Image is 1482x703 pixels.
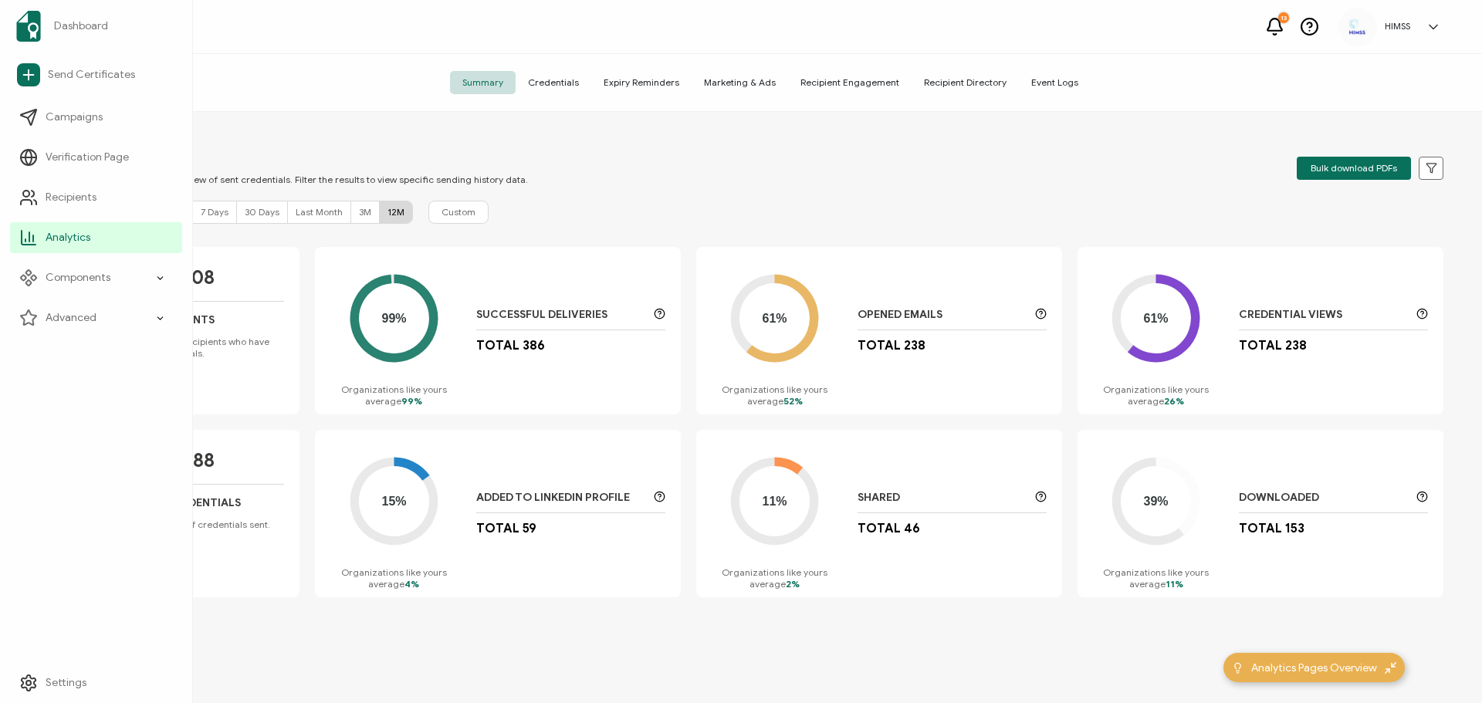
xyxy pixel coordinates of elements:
p: Organizations like yours average [712,384,838,407]
span: Credentials [516,71,591,94]
span: 2% [786,578,800,590]
span: Event Logs [1019,71,1091,94]
p: You can view an overview of sent credentials. Filter the results to view specific sending history... [96,174,528,185]
span: Recipients [46,190,96,205]
p: 388 [182,449,215,472]
p: Opened Emails [858,308,1027,322]
p: Organizations like yours average [1093,566,1220,590]
p: Total number of credentials sent. [127,519,270,530]
p: Credential Views [1239,308,1409,322]
p: Total number of recipients who have received credentials. [112,336,284,359]
span: Components [46,270,110,286]
span: Recipient Engagement [788,71,912,94]
p: Organizations like yours average [712,566,838,590]
span: Custom [442,205,475,219]
p: Total 238 [858,338,925,353]
p: Organizations like yours average [330,384,457,407]
a: Recipients [10,182,182,213]
span: 26% [1164,395,1184,407]
p: Total 238 [1239,338,1307,353]
span: Last Month [296,206,343,218]
span: Send Certificates [48,67,135,83]
span: Verification Page [46,150,129,165]
p: 208 [181,266,215,289]
span: Campaigns [46,110,103,125]
span: Summary [450,71,516,94]
span: 7 Days [201,206,228,218]
p: SUMMARY [96,150,528,166]
span: Recipient Directory [912,71,1019,94]
p: Total 59 [476,521,536,536]
p: Successful Deliveries [476,308,646,322]
span: 11% [1166,578,1183,590]
p: Downloaded [1239,491,1409,505]
p: Total 153 [1239,521,1304,536]
iframe: Chat Widget [1225,529,1482,703]
span: Bulk download PDFs [1311,164,1397,173]
p: Organizations like yours average [330,566,457,590]
span: Expiry Reminders [591,71,692,94]
span: Settings [46,675,86,691]
span: 30 Days [245,206,279,218]
div: 13 [1278,12,1289,23]
span: Advanced [46,310,96,326]
button: Custom [428,201,489,224]
p: Total 386 [476,338,545,353]
span: 4% [404,578,419,590]
img: sertifier-logomark-colored.svg [16,11,41,42]
p: Organizations like yours average [1093,384,1220,407]
span: Dashboard [54,19,108,34]
a: Send Certificates [10,57,182,93]
a: Settings [10,668,182,698]
p: Total 46 [858,521,920,536]
a: Analytics [10,222,182,253]
a: Dashboard [10,5,182,48]
span: 12M [387,206,404,218]
span: Analytics [46,230,90,245]
a: Verification Page [10,142,182,173]
span: 52% [783,395,803,407]
button: Bulk download PDFs [1297,157,1411,180]
img: bf0b680b-21af-47f2-944f-f2449dd1c349.png [1346,15,1369,38]
h5: HIMSS [1385,21,1410,32]
span: Marketing & Ads [692,71,788,94]
p: Added to LinkedIn Profile [476,491,646,505]
p: Shared [858,491,1027,505]
span: 3M [359,206,371,218]
a: Campaigns [10,102,182,133]
span: 99% [401,395,422,407]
